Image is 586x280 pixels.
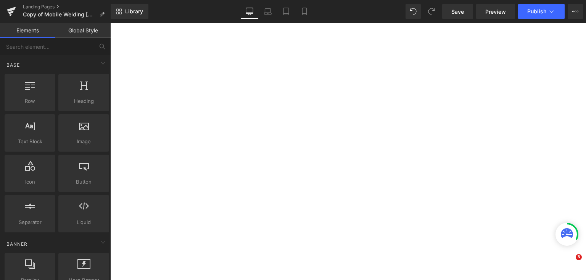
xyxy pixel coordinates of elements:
[23,4,111,10] a: Landing Pages
[406,4,421,19] button: Undo
[485,8,506,16] span: Preview
[568,4,583,19] button: More
[61,218,107,226] span: Liquid
[527,8,546,14] span: Publish
[61,138,107,146] span: Image
[61,178,107,186] span: Button
[6,240,28,248] span: Banner
[125,8,143,15] span: Library
[277,4,295,19] a: Tablet
[576,254,582,260] span: 3
[259,4,277,19] a: Laptop
[518,4,565,19] button: Publish
[23,11,96,18] span: Copy of Mobile Welding [GEOGRAPHIC_DATA]
[7,178,53,186] span: Icon
[560,254,578,272] iframe: Intercom live chat
[111,4,148,19] a: New Library
[295,4,314,19] a: Mobile
[451,8,464,16] span: Save
[7,138,53,146] span: Text Block
[61,97,107,105] span: Heading
[6,61,21,69] span: Base
[7,218,53,226] span: Separator
[7,97,53,105] span: Row
[55,23,111,38] a: Global Style
[424,4,439,19] button: Redo
[476,4,515,19] a: Preview
[240,4,259,19] a: Desktop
